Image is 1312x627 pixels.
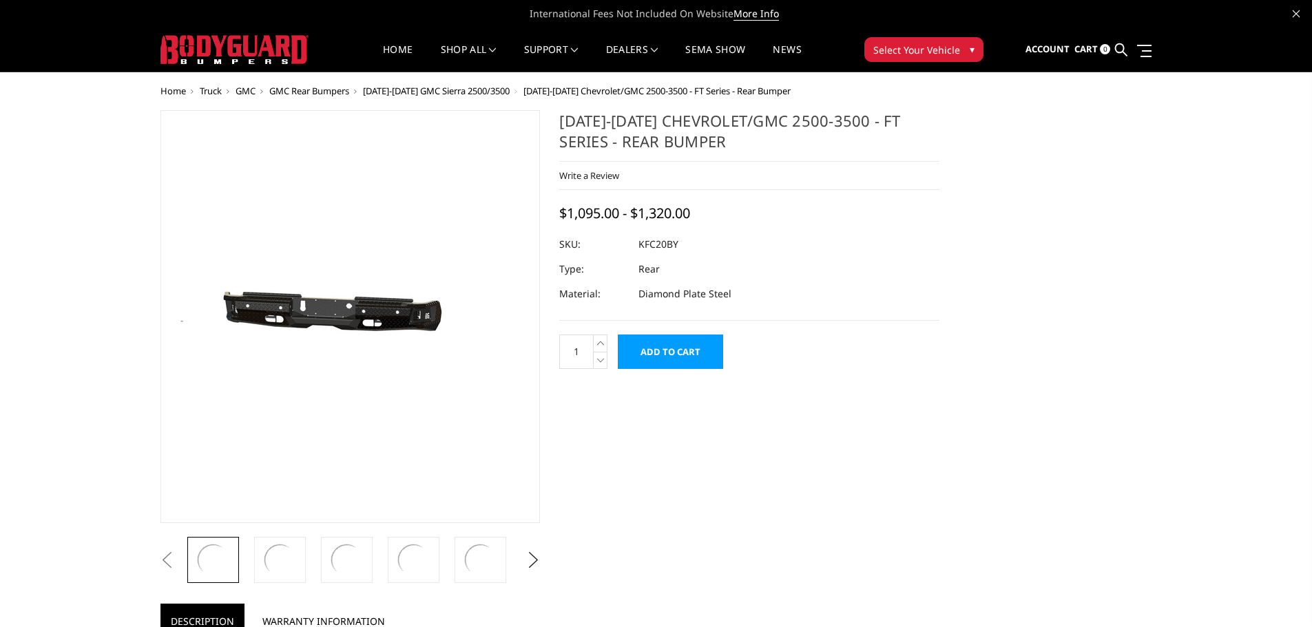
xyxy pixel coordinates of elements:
[383,45,413,72] a: Home
[559,110,939,162] h1: [DATE]-[DATE] Chevrolet/GMC 2500-3500 - FT Series - Rear Bumper
[160,110,541,523] a: 2020-2025 Chevrolet/GMC 2500-3500 - FT Series - Rear Bumper
[559,281,628,306] dt: Material:
[328,541,366,579] img: 2020-2025 Chevrolet/GMC 2500-3500 - FT Series - Rear Bumper
[523,550,543,571] button: Next
[1074,31,1110,68] a: Cart 0
[269,85,349,97] a: GMC Rear Bumpers
[606,45,658,72] a: Dealers
[773,45,801,72] a: News
[559,232,628,257] dt: SKU:
[523,85,791,97] span: [DATE]-[DATE] Chevrolet/GMC 2500-3500 - FT Series - Rear Bumper
[685,45,745,72] a: SEMA Show
[524,45,579,72] a: Support
[441,45,497,72] a: shop all
[1025,43,1070,55] span: Account
[733,7,779,21] a: More Info
[618,334,723,369] input: Add to Cart
[461,541,499,579] img: 2020-2025 Chevrolet/GMC 2500-3500 - FT Series - Rear Bumper
[1074,43,1098,55] span: Cart
[559,169,619,182] a: Write a Review
[559,257,628,281] dt: Type:
[864,37,983,62] button: Select Your Vehicle
[261,541,299,579] img: 2020-2025 Chevrolet/GMC 2500-3500 - FT Series - Rear Bumper
[160,85,186,97] a: Home
[638,257,660,281] dd: Rear
[157,550,178,571] button: Previous
[638,232,678,257] dd: KFC20BY
[363,85,510,97] a: [DATE]-[DATE] GMC Sierra 2500/3500
[194,541,232,579] img: 2020-2025 Chevrolet/GMC 2500-3500 - FT Series - Rear Bumper
[160,35,309,64] img: BODYGUARD BUMPERS
[236,85,256,97] a: GMC
[873,43,960,57] span: Select Your Vehicle
[638,281,731,306] dd: Diamond Plate Steel
[1025,31,1070,68] a: Account
[395,541,433,579] img: 2020-2025 Chevrolet/GMC 2500-3500 - FT Series - Rear Bumper
[200,85,222,97] a: Truck
[559,204,690,222] span: $1,095.00 - $1,320.00
[178,235,522,398] img: 2020-2025 Chevrolet/GMC 2500-3500 - FT Series - Rear Bumper
[970,42,975,56] span: ▾
[1100,44,1110,54] span: 0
